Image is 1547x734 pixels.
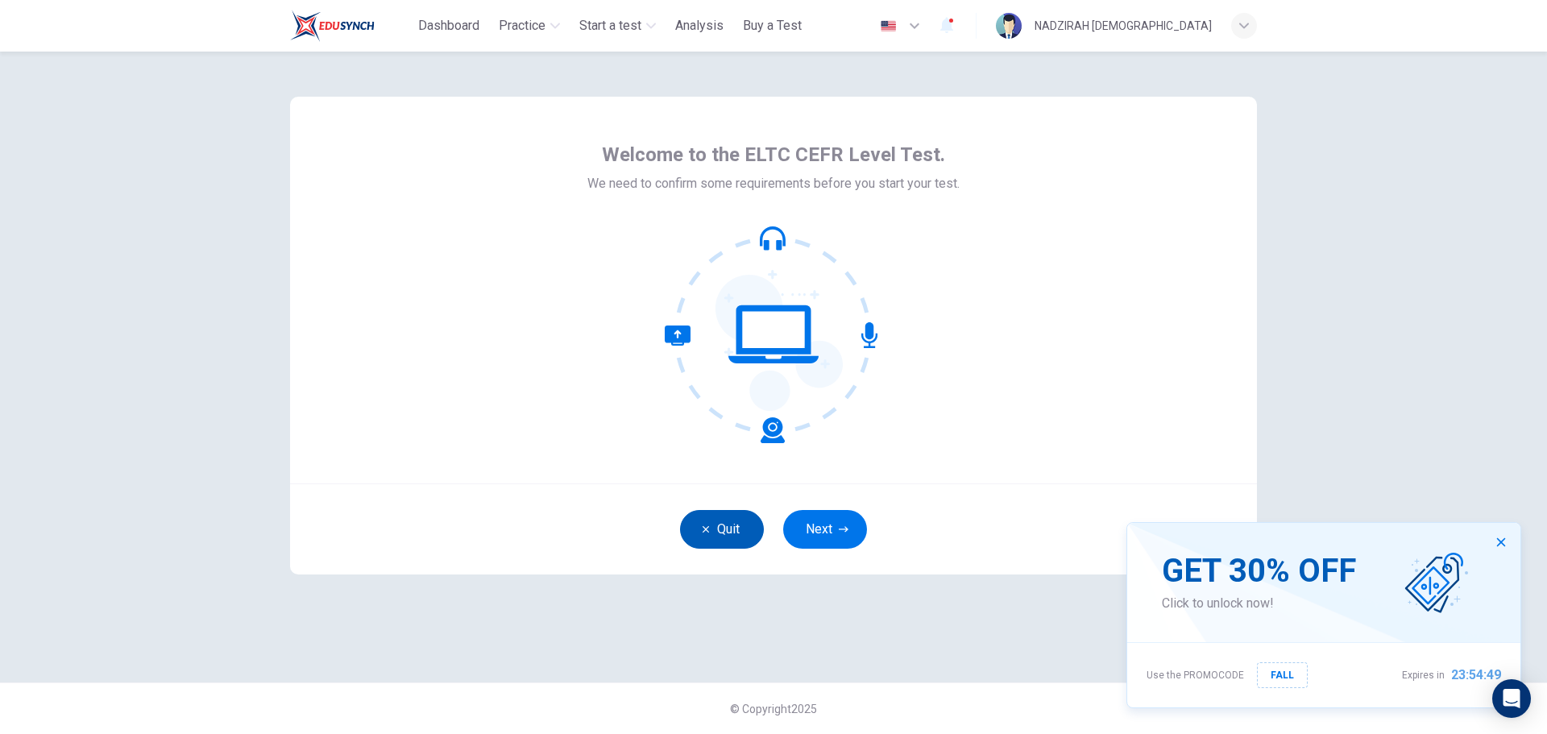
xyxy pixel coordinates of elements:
[579,16,641,35] span: Start a test
[573,11,662,40] button: Start a test
[996,13,1022,39] img: Profile picture
[736,11,808,40] button: Buy a Test
[1162,552,1356,591] span: GET 30% OFF
[675,16,724,35] span: Analysis
[602,142,945,168] span: Welcome to the ELTC CEFR Level Test.
[730,703,817,715] span: © Copyright 2025
[1402,666,1445,685] span: Expires in
[1147,666,1244,685] span: Use the PROMOCODE
[1492,679,1531,718] div: Open Intercom Messenger
[290,10,375,42] img: ELTC logo
[412,11,486,40] button: Dashboard
[1035,16,1212,35] div: NADZIRAH [DEMOGRAPHIC_DATA]
[783,510,867,549] button: Next
[669,11,730,40] button: Analysis
[878,20,898,32] img: en
[743,16,802,35] span: Buy a Test
[1162,594,1356,613] span: Click to unlock now!
[587,174,960,193] span: We need to confirm some requirements before you start your test.
[499,16,545,35] span: Practice
[680,510,764,549] button: Quit
[290,10,412,42] a: ELTC logo
[1451,666,1501,685] span: 23:54:49
[418,16,479,35] span: Dashboard
[492,11,566,40] button: Practice
[1271,666,1294,684] span: FALL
